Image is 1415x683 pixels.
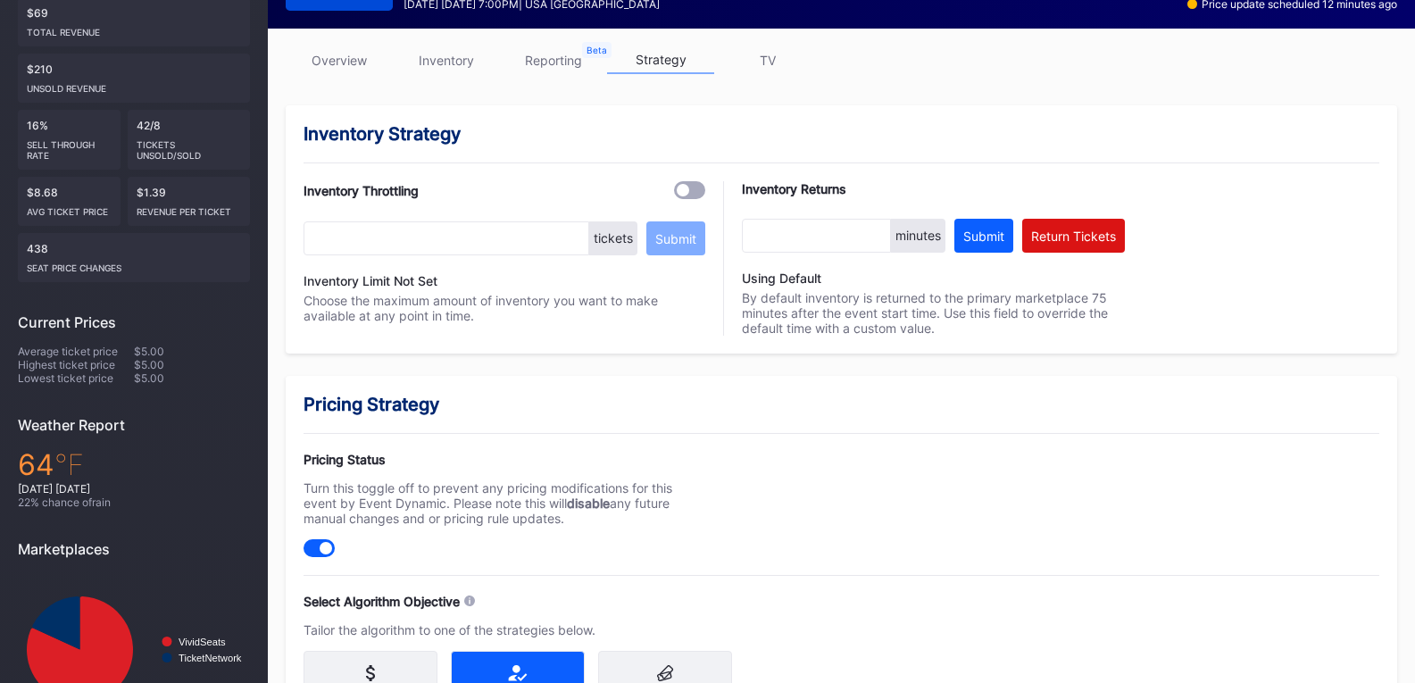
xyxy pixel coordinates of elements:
div: Inventory Strategy [304,123,1379,145]
div: $8.68 [18,177,121,226]
div: $210 [18,54,250,103]
div: Pricing Status [304,452,705,467]
div: Using Default [742,271,1125,286]
div: Marketplaces [18,540,250,558]
a: strategy [607,46,714,74]
div: Tailor the algorithm to one of the strategies below. [304,622,705,637]
div: Tickets Unsold/Sold [137,132,242,161]
div: Inventory Throttling [304,183,419,198]
div: $5.00 [134,358,250,371]
div: Turn this toggle off to prevent any pricing modifications for this event by Event Dynamic. Please... [304,480,705,526]
div: Unsold Revenue [27,76,241,94]
a: TV [714,46,821,74]
a: reporting [500,46,607,74]
div: Choose the maximum amount of inventory you want to make available at any point in time. [304,293,705,323]
a: overview [286,46,393,74]
div: Sell Through Rate [27,132,112,161]
div: Highest ticket price [18,358,134,371]
div: $1.39 [128,177,251,226]
div: By default inventory is returned to the primary marketplace 75 minutes after the event start time... [742,271,1125,336]
span: ℉ [54,447,84,482]
div: Lowest ticket price [18,371,134,385]
div: 42/8 [128,110,251,170]
button: Submit [646,221,705,255]
button: Return Tickets [1022,219,1125,253]
div: Submit [655,231,696,246]
div: Avg ticket price [27,199,112,217]
text: VividSeats [179,637,226,647]
div: Average ticket price [18,345,134,358]
div: Revenue per ticket [137,199,242,217]
div: Current Prices [18,313,250,331]
div: Pricing Strategy [304,394,1379,415]
div: Select Algorithm Objective [304,594,460,609]
div: Weather Report [18,416,250,434]
div: 64 [18,447,250,482]
button: Submit [954,219,1013,253]
div: Total Revenue [27,20,241,37]
a: inventory [393,46,500,74]
div: tickets [589,221,637,255]
div: Inventory Limit Not Set [304,273,705,288]
div: 22 % chance of rain [18,496,250,509]
div: Return Tickets [1031,229,1116,244]
strong: disable [567,496,610,511]
div: 16% [18,110,121,170]
div: [DATE] [DATE] [18,482,250,496]
div: minutes [891,219,945,253]
text: TicketNetwork [179,653,242,663]
div: Inventory Returns [742,181,1125,196]
div: Submit [963,229,1004,244]
div: seat price changes [27,255,241,273]
div: 438 [18,233,250,282]
div: $5.00 [134,345,250,358]
div: $5.00 [134,371,250,385]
